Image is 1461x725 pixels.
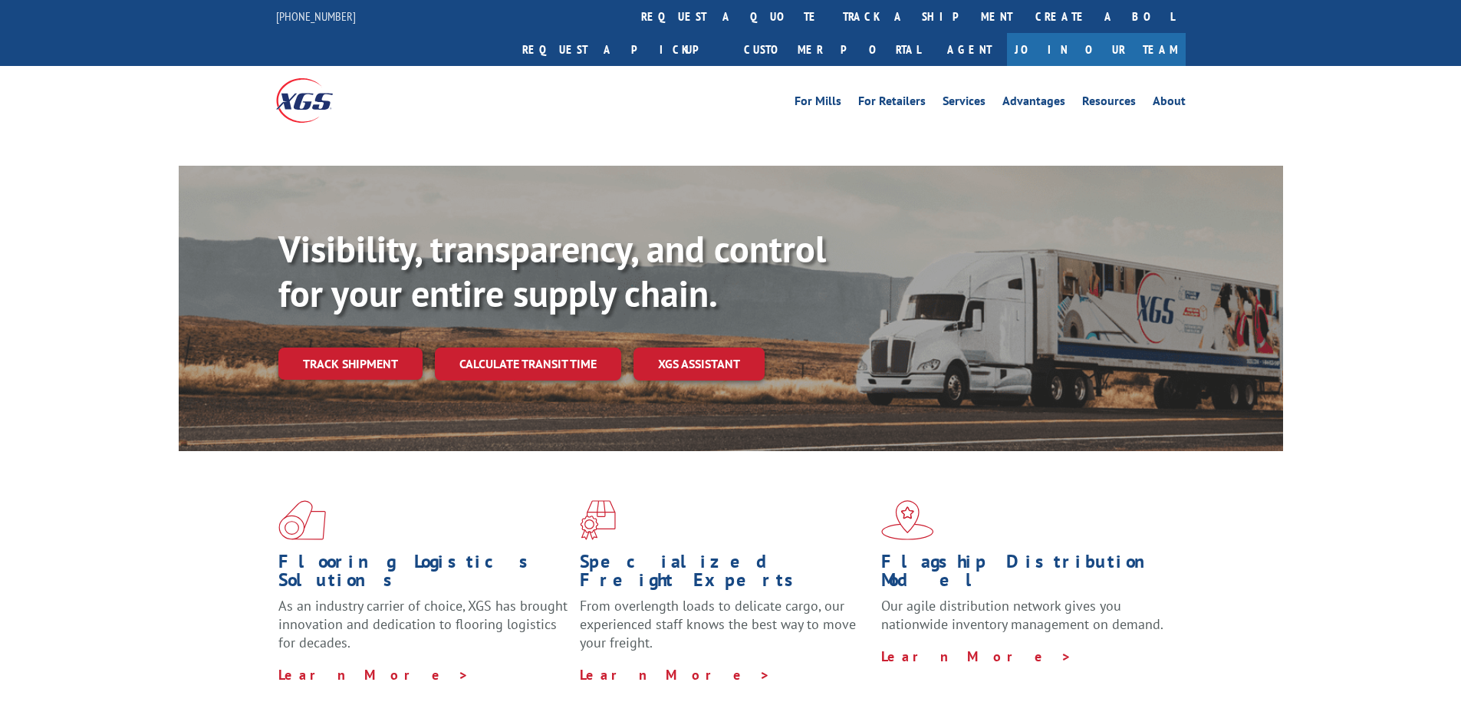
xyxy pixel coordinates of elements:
a: Advantages [1002,95,1065,112]
a: [PHONE_NUMBER] [276,8,356,24]
img: xgs-icon-flagship-distribution-model-red [881,500,934,540]
a: XGS ASSISTANT [633,348,765,381]
a: Learn More > [278,666,469,684]
a: For Retailers [858,95,926,112]
img: xgs-icon-focused-on-flooring-red [580,500,616,540]
a: For Mills [795,95,841,112]
a: Services [943,95,986,112]
a: Learn More > [580,666,771,684]
img: xgs-icon-total-supply-chain-intelligence-red [278,500,326,540]
b: Visibility, transparency, and control for your entire supply chain. [278,225,826,317]
a: Calculate transit time [435,348,621,381]
a: About [1153,95,1186,112]
a: Join Our Team [1007,33,1186,66]
p: From overlength loads to delicate cargo, our experienced staff knows the best way to move your fr... [580,597,870,665]
span: Our agile distribution network gives you nationwide inventory management on demand. [881,597,1163,633]
a: Track shipment [278,348,423,380]
h1: Flooring Logistics Solutions [278,552,568,597]
a: Request a pickup [511,33,732,66]
h1: Specialized Freight Experts [580,552,870,597]
span: As an industry carrier of choice, XGS has brought innovation and dedication to flooring logistics... [278,597,568,651]
a: Agent [932,33,1007,66]
a: Learn More > [881,648,1072,665]
a: Resources [1082,95,1136,112]
a: Customer Portal [732,33,932,66]
h1: Flagship Distribution Model [881,552,1171,597]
